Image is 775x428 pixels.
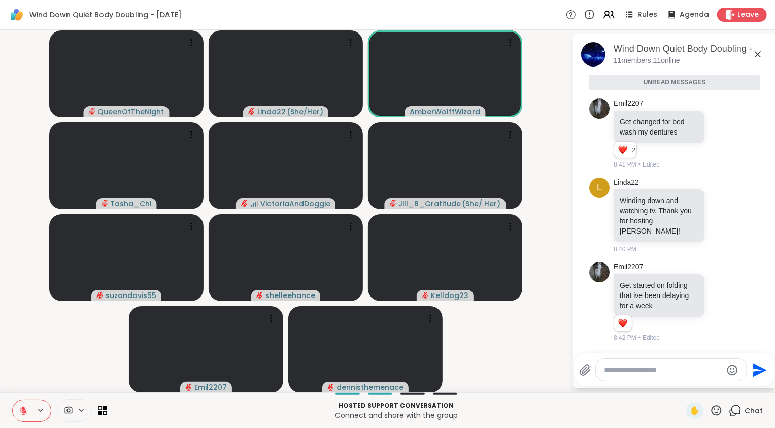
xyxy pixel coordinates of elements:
img: https://sharewell-space-live.sfo3.digitaloceanspaces.com/user-generated/533e235e-f4e9-42f3-ab5a-1... [589,262,610,282]
span: Edited [643,333,660,342]
a: Linda22 [614,178,639,188]
button: Reactions: love [617,146,628,154]
p: Get started on folding that ive been delaying for a week [620,280,698,311]
span: • [638,160,641,169]
p: Hosted support conversation [113,401,680,410]
span: AmberWolffWizard [410,107,481,117]
span: QueenOfTheNight [98,107,164,117]
span: Agenda [680,10,709,20]
span: audio-muted [185,384,192,391]
span: Kelldog23 [431,290,468,301]
a: Emil2207 [614,262,643,272]
img: https://sharewell-space-live.sfo3.digitaloceanspaces.com/user-generated/533e235e-f4e9-42f3-ab5a-1... [589,98,610,119]
span: Emil2207 [194,382,227,392]
span: ( She/ Her ) [462,199,501,209]
span: Chat [745,406,763,416]
span: Linda22 [257,107,286,117]
img: Wind Down Quiet Body Doubling - Sunday, Oct 05 [581,42,605,67]
span: Rules [637,10,657,20]
span: 8:42 PM [614,333,636,342]
p: Winding down and watching tv. Thank you for hosting [PERSON_NAME]! [620,195,698,236]
span: ( She/Her ) [287,107,323,117]
span: 8:41 PM [614,160,636,169]
span: Jill_B_Gratitude [399,199,461,209]
span: audio-muted [241,200,248,207]
span: audio-muted [422,292,429,299]
a: Emil2207 [614,98,643,109]
span: 2 [632,146,636,155]
span: L [597,181,602,194]
span: suzandavis55 [106,290,156,301]
span: audio-muted [96,292,104,299]
p: Connect and share with the group [113,410,680,420]
span: audio-muted [390,200,397,207]
p: Get changed for bed wash my dentures [620,117,698,137]
span: ✋ [690,405,700,417]
span: shelleehance [265,290,315,301]
button: Emoji picker [726,364,738,376]
img: ShareWell Logomark [8,6,25,23]
span: • [638,333,641,342]
div: Reaction list [614,315,632,332]
span: Leave [737,10,759,20]
span: Tasha_Chi [111,199,152,209]
div: Reaction list [614,142,632,158]
span: audio-muted [248,108,255,115]
div: Wind Down Quiet Body Doubling - [DATE] [614,43,768,55]
textarea: Type your message [604,365,722,375]
span: dennisthemenace [336,382,403,392]
span: Edited [643,160,660,169]
button: Send [747,358,770,381]
span: Wind Down Quiet Body Doubling - [DATE] [29,10,182,20]
div: Unread messages [589,75,760,91]
p: 11 members, 11 online [614,56,680,66]
span: audio-muted [89,108,96,115]
span: audio-muted [256,292,263,299]
button: Reactions: love [617,319,628,327]
span: VictoriaAndDoggie [260,199,330,209]
span: audio-muted [102,200,109,207]
span: 8:40 PM [614,245,636,254]
span: audio-muted [327,384,334,391]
